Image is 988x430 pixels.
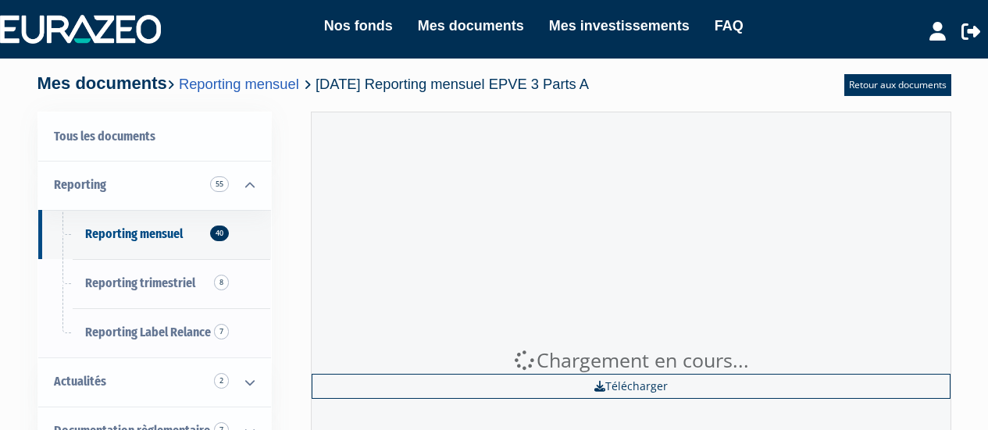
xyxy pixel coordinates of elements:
span: 55 [210,176,229,192]
span: Actualités [54,374,106,389]
h4: Mes documents [37,74,590,93]
a: Mes investissements [549,15,690,37]
a: Reporting 55 [38,161,271,210]
a: Mes documents [418,15,524,37]
span: Reporting Label Relance [85,325,211,339]
a: Reporting mensuel [179,76,299,92]
span: 8 [214,275,229,290]
a: Tous les documents [38,112,271,162]
a: Retour aux documents [844,74,951,96]
a: Télécharger [312,374,951,399]
span: 40 [210,226,229,241]
a: FAQ [715,15,744,37]
span: 2 [214,373,229,389]
a: Reporting mensuel40 [38,210,271,259]
div: Chargement en cours... [312,346,951,375]
a: Nos fonds [324,15,393,37]
a: Reporting Label Relance7 [38,308,271,357]
span: [DATE] Reporting mensuel EPVE 3 Parts A [316,76,589,92]
a: Reporting trimestriel8 [38,259,271,308]
span: Reporting trimestriel [85,275,195,290]
span: Reporting [54,177,106,192]
span: 7 [214,324,229,339]
a: Actualités 2 [38,357,271,407]
span: Reporting mensuel [85,226,183,241]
